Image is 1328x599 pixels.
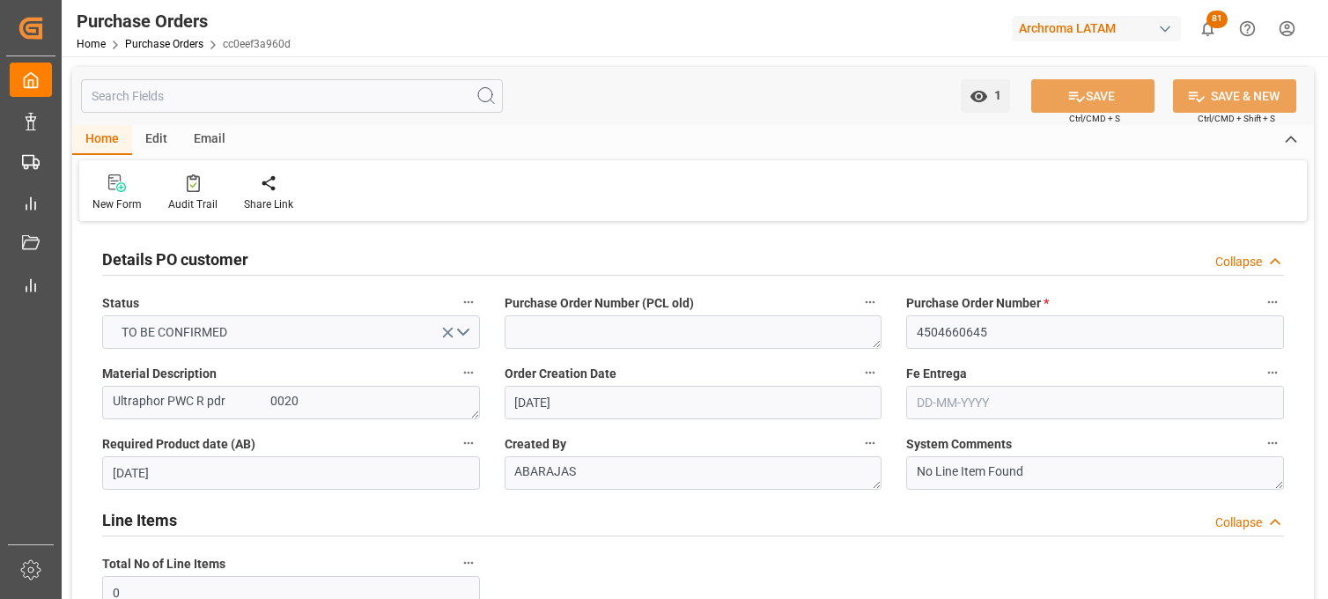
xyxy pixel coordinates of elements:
[457,551,480,574] button: Total No of Line Items
[1031,79,1155,113] button: SAVE
[906,456,1284,490] textarea: No Line Item Found
[1261,432,1284,455] button: System Comments
[1069,112,1120,125] span: Ctrl/CMD + S
[102,315,480,349] button: open menu
[125,38,203,50] a: Purchase Orders
[906,435,1012,454] span: System Comments
[102,435,255,454] span: Required Product date (AB)
[505,294,694,313] span: Purchase Order Number (PCL old)
[1012,11,1188,45] button: Archroma LATAM
[102,365,217,383] span: Material Description
[77,8,291,34] div: Purchase Orders
[505,435,566,454] span: Created By
[132,125,181,155] div: Edit
[168,196,218,212] div: Audit Trail
[1261,291,1284,314] button: Purchase Order Number *
[102,386,480,419] textarea: Ultraphor PWC R pdr 0020
[505,365,616,383] span: Order Creation Date
[457,432,480,455] button: Required Product date (AB)
[457,361,480,384] button: Material Description
[1261,361,1284,384] button: Fe Entrega
[1228,9,1267,48] button: Help Center
[102,294,139,313] span: Status
[72,125,132,155] div: Home
[102,456,480,490] input: DD-MM-YYYY
[1012,16,1181,41] div: Archroma LATAM
[1188,9,1228,48] button: show 81 new notifications
[113,323,236,342] span: TO BE CONFIRMED
[505,386,882,419] input: DD-MM-YYYY
[961,79,1010,113] button: open menu
[988,88,1001,102] span: 1
[906,365,967,383] span: Fe Entrega
[102,508,177,532] h2: Line Items
[906,294,1049,313] span: Purchase Order Number
[1198,112,1275,125] span: Ctrl/CMD + Shift + S
[181,125,239,155] div: Email
[457,291,480,314] button: Status
[244,196,293,212] div: Share Link
[1215,253,1262,271] div: Collapse
[1215,514,1262,532] div: Collapse
[859,432,882,455] button: Created By
[505,456,882,490] textarea: ABARAJAS
[1173,79,1296,113] button: SAVE & NEW
[1206,11,1228,28] span: 81
[92,196,142,212] div: New Form
[906,386,1284,419] input: DD-MM-YYYY
[859,361,882,384] button: Order Creation Date
[81,79,503,113] input: Search Fields
[77,38,106,50] a: Home
[102,555,225,573] span: Total No of Line Items
[859,291,882,314] button: Purchase Order Number (PCL old)
[102,248,248,271] h2: Details PO customer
